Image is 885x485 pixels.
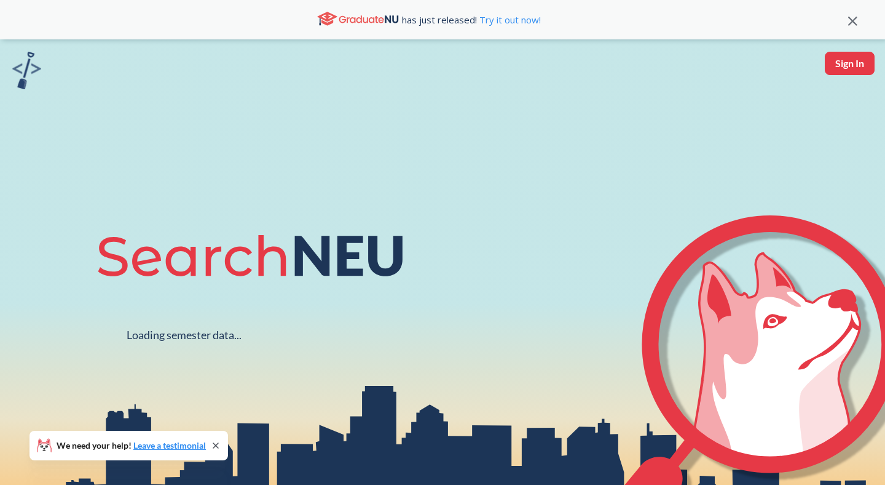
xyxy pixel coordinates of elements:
a: Try it out now! [477,14,541,26]
button: Sign In [825,52,875,75]
a: Leave a testimonial [133,440,206,451]
img: sandbox logo [12,52,41,89]
a: sandbox logo [12,52,41,93]
div: Loading semester data... [127,328,242,342]
span: has just released! [402,13,541,26]
span: We need your help! [57,441,206,450]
